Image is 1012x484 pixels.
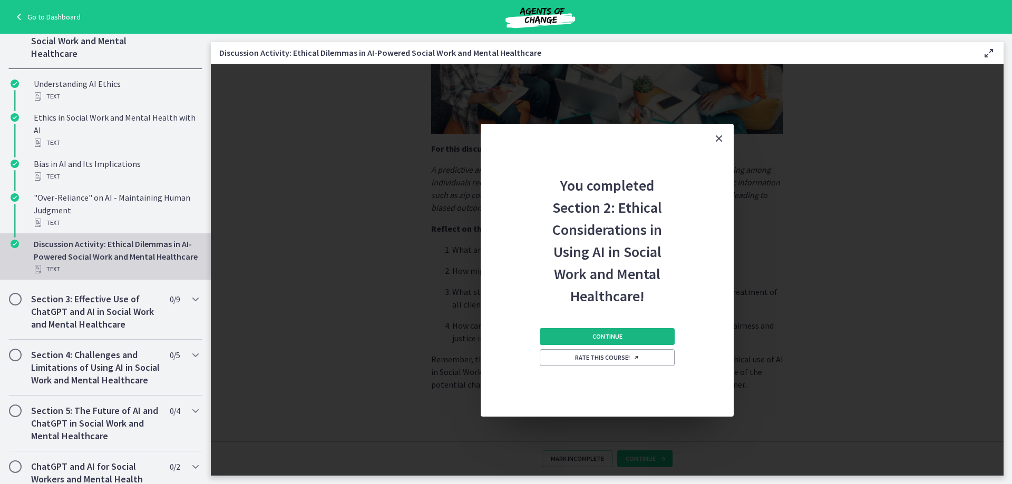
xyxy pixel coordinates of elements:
[34,238,198,275] div: Discussion Activity: Ethical Dilemmas in AI-Powered Social Work and Mental Healthcare
[11,193,19,202] i: Completed
[219,46,966,59] h3: Discussion Activity: Ethical Dilemmas in AI-Powered Social Work and Mental Healthcare
[540,328,675,345] button: Continue
[31,293,160,331] h2: Section 3: Effective Use of ChatGPT and AI in Social Work and Mental Healthcare
[11,240,19,248] i: Completed
[540,349,675,366] a: Rate this course! Opens in a new window
[11,113,19,122] i: Completed
[704,124,734,153] button: Close
[633,354,639,361] i: Opens in a new window
[11,160,19,168] i: Completed
[34,157,198,183] div: Bias in AI and Its Implications
[34,77,198,103] div: Understanding AI Ethics
[34,136,198,149] div: Text
[34,170,198,183] div: Text
[34,90,198,103] div: Text
[34,191,198,229] div: "Over-Reliance" on AI - Maintaining Human Judgment
[538,153,677,307] h2: You completed Section 2: Ethical Considerations in Using AI in Social Work and Mental Healthcare!
[11,80,19,88] i: Completed
[31,404,160,442] h2: Section 5: The Future of AI and ChatGPT in Social Work and Mental Healthcare
[31,349,160,387] h2: Section 4: Challenges and Limitations of Using AI in Social Work and Mental Healthcare
[31,9,160,60] h2: Section 2: Ethical Considerations in Using AI in Social Work and Mental Healthcare
[170,404,180,417] span: 0 / 4
[34,263,198,275] div: Text
[170,349,180,361] span: 0 / 5
[575,353,639,362] span: Rate this course!
[170,293,180,305] span: 0 / 9
[477,4,604,29] img: Agents of Change Social Work Test Prep
[34,111,198,149] div: Ethics in Social Work and Mental Health with AI
[34,216,198,229] div: Text
[170,460,180,473] span: 0 / 2
[13,11,81,23] a: Go to Dashboard
[592,332,622,341] span: Continue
